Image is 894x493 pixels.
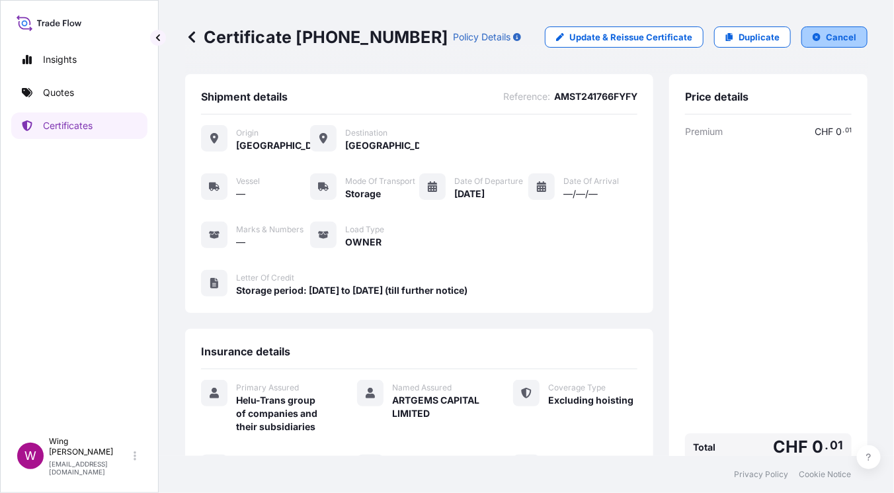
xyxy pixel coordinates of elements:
span: Reference : [503,90,550,103]
span: 0 [813,439,824,455]
span: ARTGEMS CAPITAL LIMITED [392,394,481,420]
a: Insights [11,46,147,73]
span: Insurance details [201,345,290,358]
span: W [24,449,36,463]
span: Coverage Type [548,382,606,393]
span: Destination [345,128,387,138]
span: 01 [845,128,852,133]
p: Wing [PERSON_NAME] [49,436,131,457]
span: Shipment details [201,90,288,103]
button: Cancel [801,26,868,48]
span: 01 [831,441,844,449]
span: [GEOGRAPHIC_DATA] [345,139,419,152]
span: Excluding hoisting [548,394,633,407]
a: Duplicate [714,26,791,48]
span: Mode of Transport [345,176,415,187]
p: Duplicate [739,30,780,44]
span: Vessel [236,176,260,187]
p: Policy Details [453,30,510,44]
span: AMST241766FYFY [554,90,637,103]
span: Date of Departure [454,176,523,187]
p: Cancel [826,30,856,44]
a: Update & Reissue Certificate [545,26,704,48]
span: Primary Assured [236,382,299,393]
p: Certificate [PHONE_NUMBER] [185,26,448,48]
span: — [236,187,245,201]
a: Cookie Notice [799,469,852,480]
span: Storage [345,187,381,201]
span: Helu-Trans group of companies and their subsidiaries [236,394,325,433]
span: Origin [236,128,259,138]
span: — [236,236,245,249]
a: Privacy Policy [734,469,788,480]
span: OWNER [345,236,382,249]
a: Quotes [11,79,147,106]
span: —/—/— [563,187,598,201]
p: Update & Reissue Certificate [569,30,692,44]
p: Quotes [43,86,74,99]
span: Load Type [345,224,384,235]
span: Marks & Numbers [236,224,304,235]
span: Letter of Credit [236,273,294,283]
span: Price details [685,90,749,103]
span: CHF [815,127,833,136]
span: CHF [773,439,809,455]
span: . [842,128,844,133]
span: . [825,441,829,449]
span: Total [693,441,715,454]
p: [EMAIL_ADDRESS][DOMAIN_NAME] [49,460,131,476]
span: [DATE] [454,187,485,201]
span: Premium [685,125,723,138]
span: Named Assured [392,382,452,393]
span: [GEOGRAPHIC_DATA] [236,139,310,152]
p: Insights [43,53,77,66]
a: Certificates [11,112,147,139]
p: Certificates [43,119,93,132]
span: 0 [836,127,842,136]
span: Date of Arrival [563,176,619,187]
span: Storage period: [DATE] to [DATE] (till further notice) [236,284,467,297]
